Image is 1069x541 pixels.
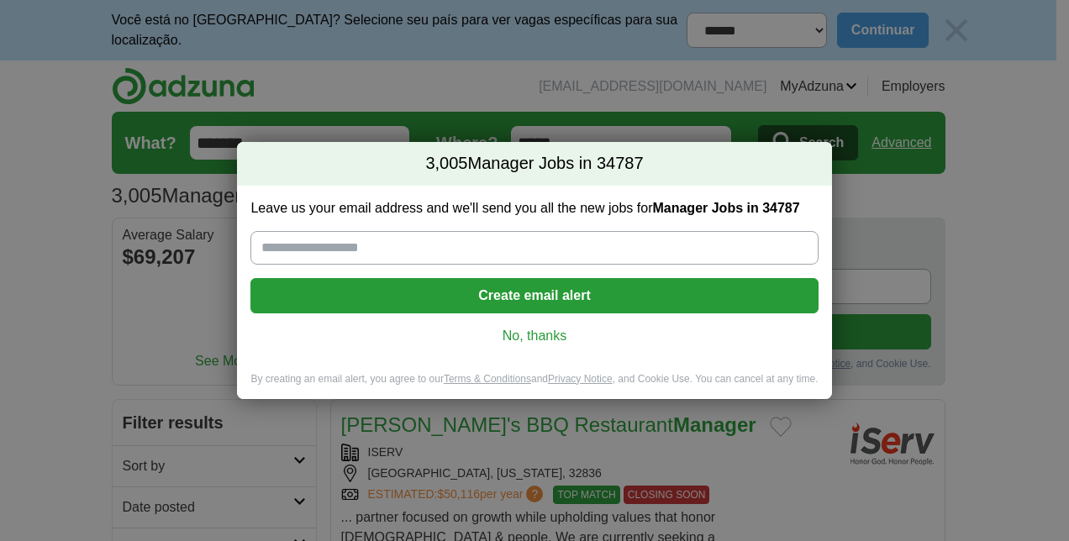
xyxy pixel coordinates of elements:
[237,372,831,400] div: By creating an email alert, you agree to our and , and Cookie Use. You can cancel at any time.
[444,373,531,385] a: Terms & Conditions
[425,152,467,176] span: 3,005
[652,201,799,215] strong: Manager Jobs in 34787
[250,278,818,313] button: Create email alert
[237,142,831,186] h2: Manager Jobs in 34787
[264,327,804,345] a: No, thanks
[250,199,818,218] label: Leave us your email address and we'll send you all the new jobs for
[548,373,613,385] a: Privacy Notice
